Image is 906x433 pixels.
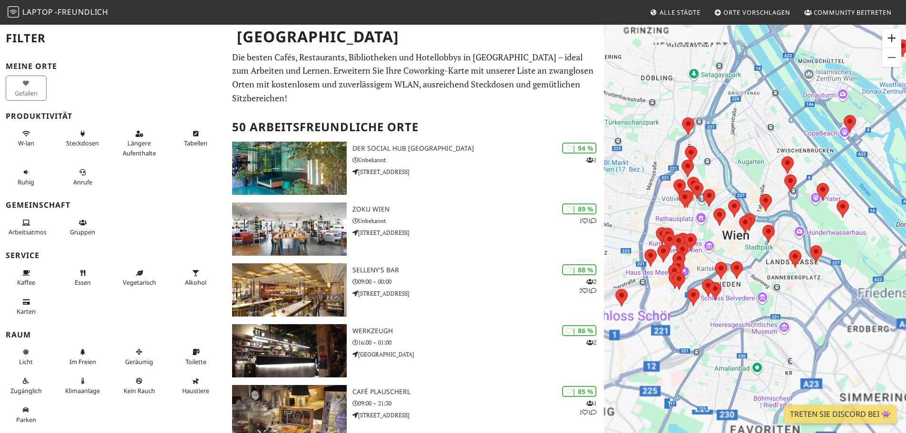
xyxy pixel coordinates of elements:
[579,409,582,416] font: 1
[237,26,399,47] font: [GEOGRAPHIC_DATA]
[358,278,391,285] font: 09:00 – 00:00
[226,324,604,377] a: WerkzeugH | 86 % 2 WerkzeugH 16:00 – 01:00 [GEOGRAPHIC_DATA]
[55,7,108,17] font: -freundlich
[62,344,103,369] button: Im Freien
[232,51,594,104] font: Die besten Cafés, Restaurants, Bibliotheken und Hotellobbys in [GEOGRAPHIC_DATA] – ideal zum Arbe...
[123,278,156,287] font: Vegetarisch
[594,278,596,285] font: 2
[594,156,596,164] font: 1
[19,357,33,366] font: Licht
[358,156,386,164] font: Unbekannt
[6,215,47,240] button: Arbeitsatmosphäre
[358,351,414,358] font: [GEOGRAPHIC_DATA]
[226,142,604,195] a: Der Social Hub Wien | 94 % 1 Der Social Hub [GEOGRAPHIC_DATA] Unbekannt [STREET_ADDRESS]
[588,409,591,416] font: 1
[69,357,96,366] font: Im Freien
[588,287,591,294] font: 1
[814,8,892,17] font: Community beitreten
[70,228,95,236] span: Gruppentische
[184,139,207,147] span: Arbeitsfreundliche Tische
[119,265,160,290] button: Vegetarisch
[73,178,92,186] span: Video-/Audioanrufe
[6,250,39,260] font: Service
[6,294,47,319] button: Karten
[22,7,53,17] font: Laptop
[62,164,103,190] button: Anrufe
[6,30,46,46] font: Filter
[73,178,92,186] font: Anrufe
[6,126,47,151] button: W-lan
[352,387,410,396] font: Café Plauscherl
[358,400,391,407] font: 09:00 – 21:30
[124,386,155,395] span: Rauchfrei
[17,307,36,316] font: Karten
[6,329,31,340] font: Raum
[119,126,160,161] button: Längere Aufenthalte
[69,357,96,366] span: Außenbereich
[62,126,103,151] button: Steckdosen
[18,139,34,147] span: Stabiles WLAN
[352,204,390,213] font: Zoku Wien
[352,144,474,153] font: Der Social Hub [GEOGRAPHIC_DATA]
[18,178,34,186] span: Ruhig
[660,8,701,17] font: Alle Städte
[800,4,896,21] a: Community beitreten
[572,204,593,213] font: | 89 %
[62,265,103,290] button: Essen
[185,357,206,366] font: Toilette
[119,344,160,369] button: Geräumig
[19,357,33,366] span: Natürliches Licht
[17,307,36,316] span: Kreditkarten
[588,217,591,224] font: 1
[6,164,47,190] button: Ruhig
[232,263,347,317] img: SELLENY'S Bar
[17,278,35,287] span: Kaffee
[352,326,393,335] font: WerkzeugH
[572,144,593,153] font: | 94 %
[175,373,216,398] button: Haustiere
[6,61,57,71] font: Meine Orte
[182,386,209,395] font: Haustiere
[184,139,207,147] font: Tabellen
[226,263,604,317] a: SELLENY'S Bar | 88 % 221 SELLENY'S Bar 09:00 – 00:00 [STREET_ADDRESS]
[6,265,47,290] button: Kaffee
[9,228,63,236] font: Arbeitsatmosphäre
[232,324,347,377] img: WerkzeugH
[882,29,901,48] button: Vergrößern
[8,6,19,18] img: Laptopfreundlich
[358,412,409,419] font: [STREET_ADDRESS]
[572,387,593,396] font: | 85 %
[175,344,216,369] button: Toilette
[65,386,100,395] span: Klimatisiert
[232,142,347,195] img: Der Social Hub Wien
[352,265,399,274] font: SELLENY'S Bar
[711,4,794,21] a: Orte vorschlagen
[175,265,216,290] button: Alkohol
[594,400,596,407] font: 1
[124,386,155,395] font: Kein Rauch
[123,139,156,157] font: Längere Aufenthalte
[9,228,63,236] span: Menschen arbeiten
[185,278,206,287] span: Alkohol
[16,415,36,424] font: Parken
[579,217,582,224] font: 1
[119,373,160,398] button: Kein Rauch
[62,215,103,240] button: Gruppen
[66,139,99,147] font: Steckdosen
[8,4,108,21] a: Laptopfreundlich Laptop-freundlich
[75,278,91,287] font: Essen
[6,373,47,398] button: Zugänglich
[232,202,347,256] img: Zoku Wien
[358,229,409,236] font: [STREET_ADDRESS]
[6,344,47,369] button: Licht
[62,373,103,398] button: Klimaanlage
[10,386,42,395] font: Zugänglich
[226,202,604,256] a: Zoku Wien | 89 % 11 Zoku Wien Unbekannt [STREET_ADDRESS]
[358,217,386,224] font: Unbekannt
